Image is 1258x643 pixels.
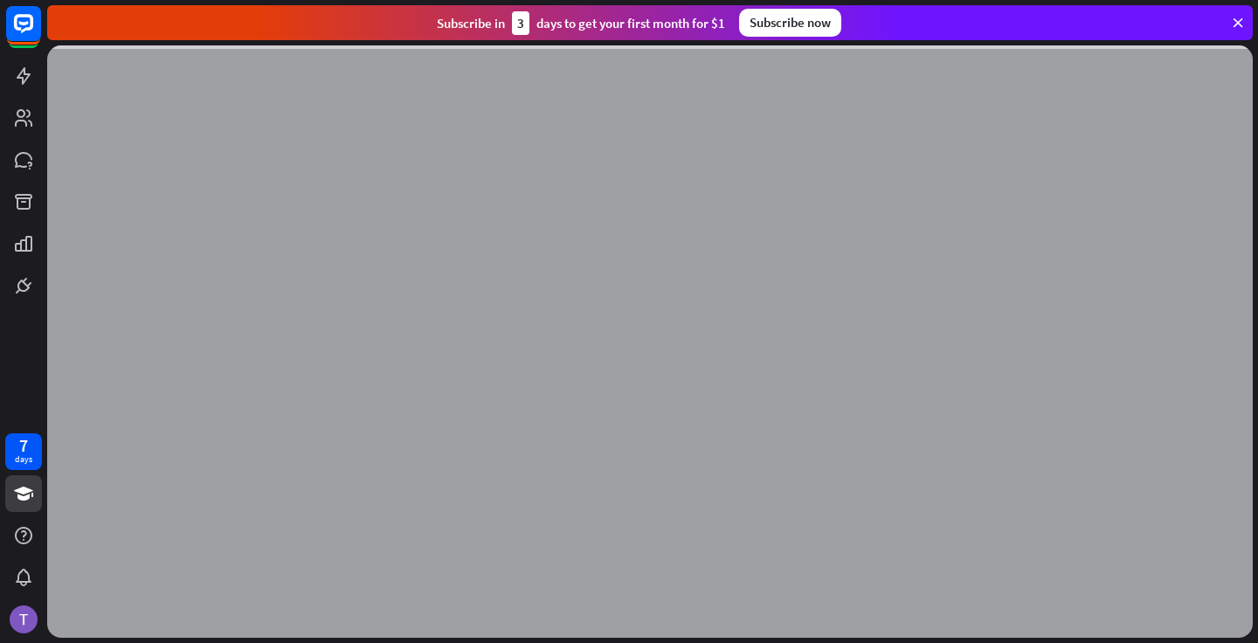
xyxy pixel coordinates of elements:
[15,453,32,466] div: days
[19,438,28,453] div: 7
[512,11,529,35] div: 3
[739,9,841,37] div: Subscribe now
[5,433,42,470] a: 7 days
[437,11,725,35] div: Subscribe in days to get your first month for $1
